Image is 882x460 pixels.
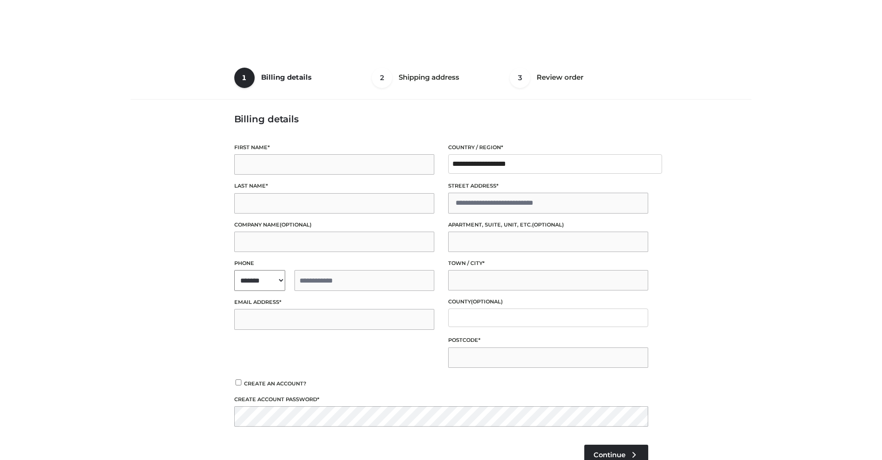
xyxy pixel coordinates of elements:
[244,380,307,387] span: Create an account?
[448,297,648,306] label: County
[532,221,564,228] span: (optional)
[280,221,312,228] span: (optional)
[471,298,503,305] span: (optional)
[448,182,648,190] label: Street address
[448,221,648,229] label: Apartment, suite, unit, etc.
[234,395,648,404] label: Create account password
[594,451,626,459] span: Continue
[234,68,255,88] span: 1
[234,259,434,268] label: Phone
[234,143,434,152] label: First name
[448,259,648,268] label: Town / City
[261,73,312,82] span: Billing details
[234,221,434,229] label: Company name
[510,68,530,88] span: 3
[234,379,243,385] input: Create an account?
[234,113,648,125] h3: Billing details
[234,298,434,307] label: Email address
[234,182,434,190] label: Last name
[399,73,459,82] span: Shipping address
[372,68,392,88] span: 2
[448,143,648,152] label: Country / Region
[448,336,648,345] label: Postcode
[537,73,583,82] span: Review order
